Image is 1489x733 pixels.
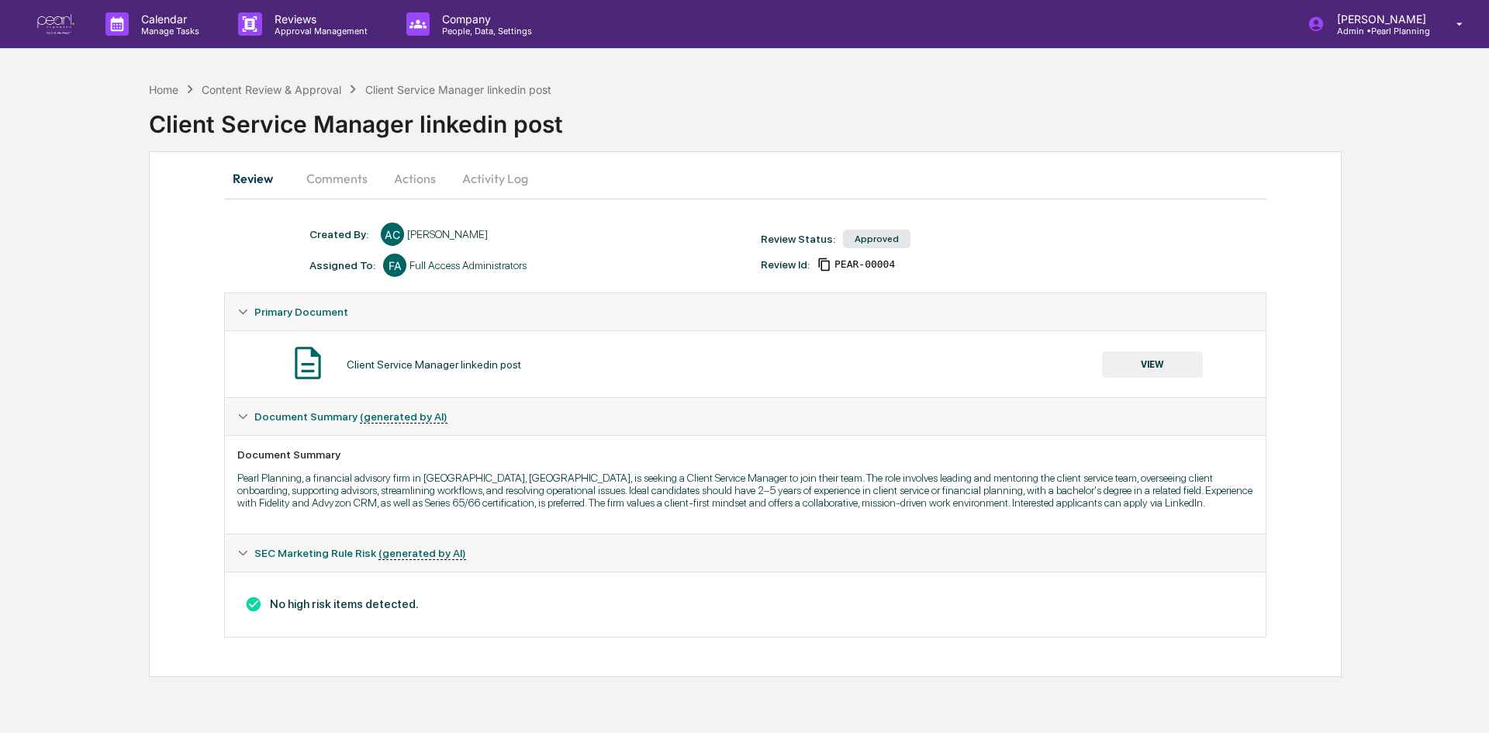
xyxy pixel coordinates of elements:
button: Review [224,160,294,197]
div: Client Service Manager linkedin post [347,358,521,371]
span: Document Summary [254,410,447,423]
div: Client Service Manager linkedin post [365,83,551,96]
div: [PERSON_NAME] [407,228,488,240]
button: Activity Log [450,160,541,197]
p: People, Data, Settings [430,26,540,36]
div: Full Access Administrators [409,259,527,271]
div: Content Review & Approval [202,83,341,96]
p: Admin • Pearl Planning [1325,26,1434,36]
p: Company [430,12,540,26]
div: FA [383,254,406,277]
div: Review Id: [761,258,810,271]
div: secondary tabs example [224,160,1266,197]
p: [PERSON_NAME] [1325,12,1434,26]
span: b29c71a9-7959-4d55-b473-64e82de0042b [834,258,895,271]
div: Home [149,83,178,96]
div: Document Summary (generated by AI) [225,398,1266,435]
span: Primary Document [254,306,348,318]
p: Approval Management [262,26,375,36]
div: Created By: ‎ ‎ [309,228,373,240]
span: SEC Marketing Rule Risk [254,547,466,559]
button: Actions [380,160,450,197]
p: Manage Tasks [129,26,207,36]
h3: No high risk items detected. [237,596,1253,613]
div: Assigned To: [309,259,375,271]
img: logo [37,14,74,35]
div: AC [381,223,404,246]
button: VIEW [1102,351,1203,378]
button: Comments [294,160,380,197]
div: Primary Document [225,293,1266,330]
div: Document Summary (generated by AI) [225,435,1266,534]
p: Pearl Planning, a financial advisory firm in [GEOGRAPHIC_DATA], [GEOGRAPHIC_DATA], is seeking a C... [237,472,1253,509]
img: Document Icon [288,344,327,382]
div: Client Service Manager linkedin post [149,98,1489,138]
u: (generated by AI) [378,547,466,560]
u: (generated by AI) [360,410,447,424]
p: Calendar [129,12,207,26]
div: SEC Marketing Rule Risk (generated by AI) [225,534,1266,572]
div: Document Summary (generated by AI) [225,572,1266,637]
div: Document Summary [237,448,1253,461]
div: Review Status: [761,233,835,245]
p: Reviews [262,12,375,26]
div: Approved [843,230,910,248]
div: Primary Document [225,330,1266,397]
